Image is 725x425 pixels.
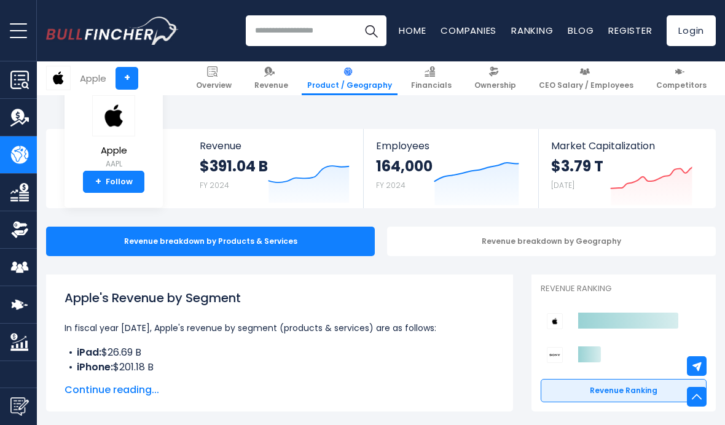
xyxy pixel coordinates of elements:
[474,80,516,90] span: Ownership
[196,80,232,90] span: Overview
[187,129,364,208] a: Revenue $391.04 B FY 2024
[667,15,716,46] a: Login
[547,313,563,329] img: Apple competitors logo
[511,24,553,37] a: Ranking
[46,227,375,256] div: Revenue breakdown by Products & Services
[364,129,539,208] a: Employees 164,000 FY 2024
[65,345,495,360] li: $26.69 B
[200,157,268,176] strong: $391.04 B
[547,347,563,363] img: Sony Group Corporation competitors logo
[46,17,179,45] img: Bullfincher logo
[441,24,496,37] a: Companies
[541,284,707,294] p: Revenue Ranking
[65,360,495,375] li: $201.18 B
[47,66,70,90] img: AAPL logo
[376,157,433,176] strong: 164,000
[200,140,351,152] span: Revenue
[469,61,522,95] a: Ownership
[399,24,426,37] a: Home
[116,67,138,90] a: +
[83,171,144,193] a: +Follow
[541,379,707,402] a: Revenue Ranking
[568,24,594,37] a: Blog
[92,95,135,136] img: AAPL logo
[190,61,237,95] a: Overview
[249,61,294,95] a: Revenue
[95,176,101,187] strong: +
[551,140,702,152] span: Market Capitalization
[77,345,101,359] b: iPad:
[651,61,712,95] a: Competitors
[80,71,106,85] div: Apple
[254,80,288,90] span: Revenue
[77,360,113,374] b: iPhone:
[551,157,603,176] strong: $3.79 T
[539,80,633,90] span: CEO Salary / Employees
[307,80,392,90] span: Product / Geography
[533,61,639,95] a: CEO Salary / Employees
[46,17,178,45] a: Go to homepage
[92,158,135,170] small: AAPL
[200,180,229,190] small: FY 2024
[551,180,574,190] small: [DATE]
[539,129,715,208] a: Market Capitalization $3.79 T [DATE]
[65,289,495,307] h1: Apple's Revenue by Segment
[376,180,406,190] small: FY 2024
[302,61,398,95] a: Product / Geography
[65,383,495,397] span: Continue reading...
[356,15,386,46] button: Search
[387,227,716,256] div: Revenue breakdown by Geography
[65,321,495,335] p: In fiscal year [DATE], Apple's revenue by segment (products & services) are as follows:
[92,146,135,156] span: Apple
[406,61,457,95] a: Financials
[376,140,527,152] span: Employees
[411,80,452,90] span: Financials
[10,220,29,239] img: Ownership
[92,95,136,171] a: Apple AAPL
[608,24,652,37] a: Register
[656,80,707,90] span: Competitors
